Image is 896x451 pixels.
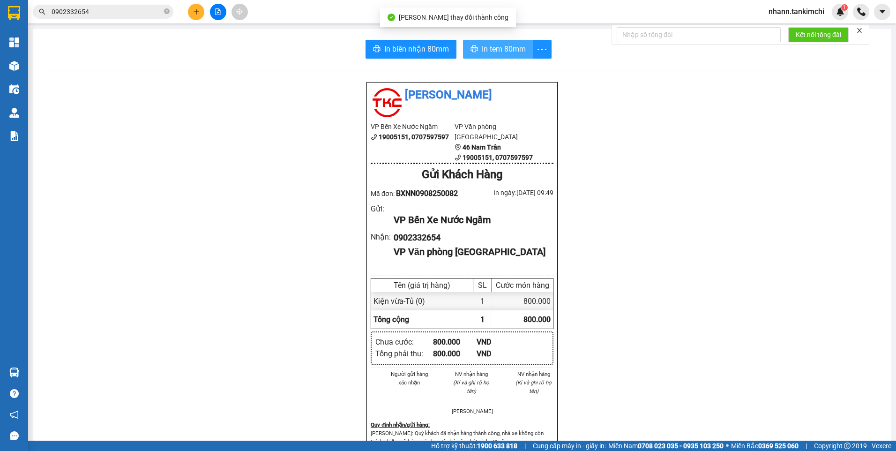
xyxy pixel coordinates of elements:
i: (Kí và ghi rõ họ tên) [453,379,489,394]
button: caret-down [874,4,890,20]
button: more [533,40,552,59]
span: 800.000 [523,315,551,324]
span: phone [455,154,461,161]
li: [PERSON_NAME] [371,86,553,104]
div: 1 [473,292,492,310]
span: close-circle [164,8,170,16]
span: plus [193,8,200,15]
div: VND [477,336,520,348]
span: search [39,8,45,15]
span: Kết nối tổng đài [796,30,841,40]
img: solution-icon [9,131,19,141]
span: more [533,44,551,55]
div: VND [477,348,520,360]
strong: 0369 525 060 [758,442,799,450]
img: dashboard-icon [9,38,19,47]
button: aim [231,4,248,20]
span: phone [371,134,377,140]
div: Quy định nhận/gửi hàng : [371,421,553,429]
button: plus [188,4,204,20]
span: BXNN0908250082 [396,189,458,198]
span: question-circle [10,389,19,398]
div: In ngày: [DATE] 09:49 [462,188,553,198]
img: warehouse-icon [9,108,19,118]
span: In biên nhận 80mm [384,43,449,55]
span: close [856,27,863,34]
strong: 0708 023 035 - 0935 103 250 [638,442,724,450]
button: printerIn biên nhận 80mm [366,40,456,59]
div: Cước món hàng [494,281,551,290]
span: close-circle [164,8,170,14]
span: 1 [843,4,846,11]
span: Hỗ trợ kỹ thuật: [431,441,517,451]
div: VP Bến Xe Nước Ngầm [394,213,546,227]
span: printer [373,45,381,54]
strong: 1900 633 818 [477,442,517,450]
span: notification [10,410,19,419]
p: [PERSON_NAME]: Quý khách đã nhận hàng thành công, nhà xe không còn trách nhiệm về bảo quản hay đề... [371,429,553,446]
img: warehouse-icon [9,368,19,377]
sup: 1 [841,4,848,11]
img: logo.jpg [371,86,403,119]
div: Mã đơn: [371,188,462,199]
span: caret-down [878,8,887,16]
span: Miền Bắc [731,441,799,451]
div: Nhận : [371,231,394,243]
span: file-add [215,8,221,15]
div: VP Văn phòng [GEOGRAPHIC_DATA] [394,245,546,259]
div: Tên (giá trị hàng) [373,281,470,290]
span: In tem 80mm [482,43,526,55]
span: [PERSON_NAME] thay đổi thành công [399,14,508,21]
img: icon-new-feature [836,8,844,16]
button: Kết nối tổng đài [788,27,849,42]
div: Chưa cước : [375,336,433,348]
li: NV nhận hàng [452,370,492,378]
img: logo-vxr [8,6,20,20]
span: Tổng cộng [373,315,409,324]
li: VP Văn phòng [GEOGRAPHIC_DATA] [455,121,538,142]
div: 800.000 [492,292,553,310]
span: nhann.tankimchi [761,6,832,17]
img: warehouse-icon [9,61,19,71]
span: Cung cấp máy in - giấy in: [533,441,606,451]
input: Nhập số tổng đài [617,27,781,42]
span: check-circle [388,14,395,21]
div: SL [476,281,489,290]
li: Người gửi hàng xác nhận [389,370,429,387]
span: 1 [480,315,485,324]
img: phone-icon [857,8,866,16]
span: Kiện vừa - Tủ (0) [373,297,425,306]
div: Tổng phải thu : [375,348,433,360]
span: printer [470,45,478,54]
i: (Kí và ghi rõ họ tên) [515,379,552,394]
li: VP Bến Xe Nước Ngầm [371,121,455,132]
div: Gửi : [371,203,394,215]
button: printerIn tem 80mm [463,40,533,59]
span: copyright [844,443,851,449]
span: | [806,441,807,451]
input: Tìm tên, số ĐT hoặc mã đơn [52,7,162,17]
div: 800.000 [433,348,477,360]
img: warehouse-icon [9,84,19,94]
li: [PERSON_NAME] [452,407,492,415]
div: 0902332654 [394,231,546,244]
span: ⚪️ [726,444,729,448]
span: Miền Nam [608,441,724,451]
span: | [524,441,526,451]
li: NV nhận hàng [514,370,553,378]
button: file-add [210,4,226,20]
span: aim [236,8,243,15]
span: environment [455,144,461,150]
div: 800.000 [433,336,477,348]
b: 19005151, 0707597597 [463,154,533,161]
b: 46 Nam Trân [463,143,501,151]
div: Gửi Khách Hàng [371,166,553,184]
b: 19005151, 0707597597 [379,133,449,141]
span: message [10,431,19,440]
